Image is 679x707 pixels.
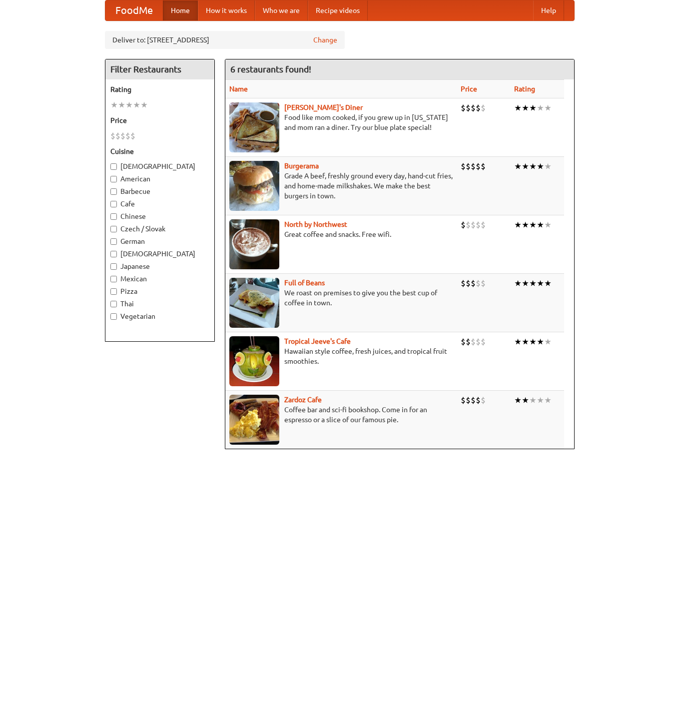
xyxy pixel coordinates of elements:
[514,102,522,113] li: ★
[110,188,117,195] input: Barbecue
[118,99,125,110] li: ★
[229,288,453,308] p: We roast on premises to give you the best cup of coffee in town.
[476,102,481,113] li: $
[476,161,481,172] li: $
[529,278,537,289] li: ★
[284,220,347,228] b: North by Northwest
[130,130,135,141] li: $
[110,301,117,307] input: Thai
[110,115,209,125] h5: Price
[110,313,117,320] input: Vegetarian
[537,161,544,172] li: ★
[537,395,544,406] li: ★
[471,395,476,406] li: $
[110,288,117,295] input: Pizza
[514,85,535,93] a: Rating
[466,278,471,289] li: $
[461,161,466,172] li: $
[110,174,209,184] label: American
[481,219,486,230] li: $
[115,130,120,141] li: $
[481,161,486,172] li: $
[284,279,325,287] a: Full of Beans
[514,161,522,172] li: ★
[110,274,209,284] label: Mexican
[229,278,279,328] img: beans.jpg
[110,251,117,257] input: [DEMOGRAPHIC_DATA]
[522,278,529,289] li: ★
[466,102,471,113] li: $
[466,395,471,406] li: $
[466,336,471,347] li: $
[110,299,209,309] label: Thai
[229,395,279,445] img: zardoz.jpg
[544,336,552,347] li: ★
[110,201,117,207] input: Cafe
[514,219,522,230] li: ★
[308,0,368,20] a: Recipe videos
[461,395,466,406] li: $
[476,395,481,406] li: $
[110,161,209,171] label: [DEMOGRAPHIC_DATA]
[481,102,486,113] li: $
[110,236,209,246] label: German
[284,337,351,345] b: Tropical Jeeve's Cafe
[522,161,529,172] li: ★
[230,64,311,74] ng-pluralize: 6 restaurants found!
[544,278,552,289] li: ★
[529,219,537,230] li: ★
[120,130,125,141] li: $
[537,102,544,113] li: ★
[110,261,209,271] label: Japanese
[461,336,466,347] li: $
[198,0,255,20] a: How it works
[537,219,544,230] li: ★
[522,395,529,406] li: ★
[476,336,481,347] li: $
[544,219,552,230] li: ★
[125,130,130,141] li: $
[544,161,552,172] li: ★
[471,161,476,172] li: $
[229,219,279,269] img: north.jpg
[284,396,322,404] a: Zardoz Cafe
[476,219,481,230] li: $
[522,219,529,230] li: ★
[140,99,148,110] li: ★
[110,263,117,270] input: Japanese
[110,211,209,221] label: Chinese
[163,0,198,20] a: Home
[110,286,209,296] label: Pizza
[105,59,214,79] h4: Filter Restaurants
[514,395,522,406] li: ★
[229,229,453,239] p: Great coffee and snacks. Free wifi.
[533,0,564,20] a: Help
[110,199,209,209] label: Cafe
[110,130,115,141] li: $
[105,31,345,49] div: Deliver to: [STREET_ADDRESS]
[481,336,486,347] li: $
[110,224,209,234] label: Czech / Slovak
[255,0,308,20] a: Who we are
[471,336,476,347] li: $
[110,186,209,196] label: Barbecue
[471,278,476,289] li: $
[229,346,453,366] p: Hawaiian style coffee, fresh juices, and tropical fruit smoothies.
[284,103,363,111] a: [PERSON_NAME]'s Diner
[466,161,471,172] li: $
[110,311,209,321] label: Vegetarian
[229,405,453,425] p: Coffee bar and sci-fi bookshop. Come in for an espresso or a slice of our famous pie.
[537,278,544,289] li: ★
[105,0,163,20] a: FoodMe
[529,336,537,347] li: ★
[522,336,529,347] li: ★
[110,176,117,182] input: American
[461,102,466,113] li: $
[284,162,319,170] b: Burgerama
[522,102,529,113] li: ★
[110,163,117,170] input: [DEMOGRAPHIC_DATA]
[461,219,466,230] li: $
